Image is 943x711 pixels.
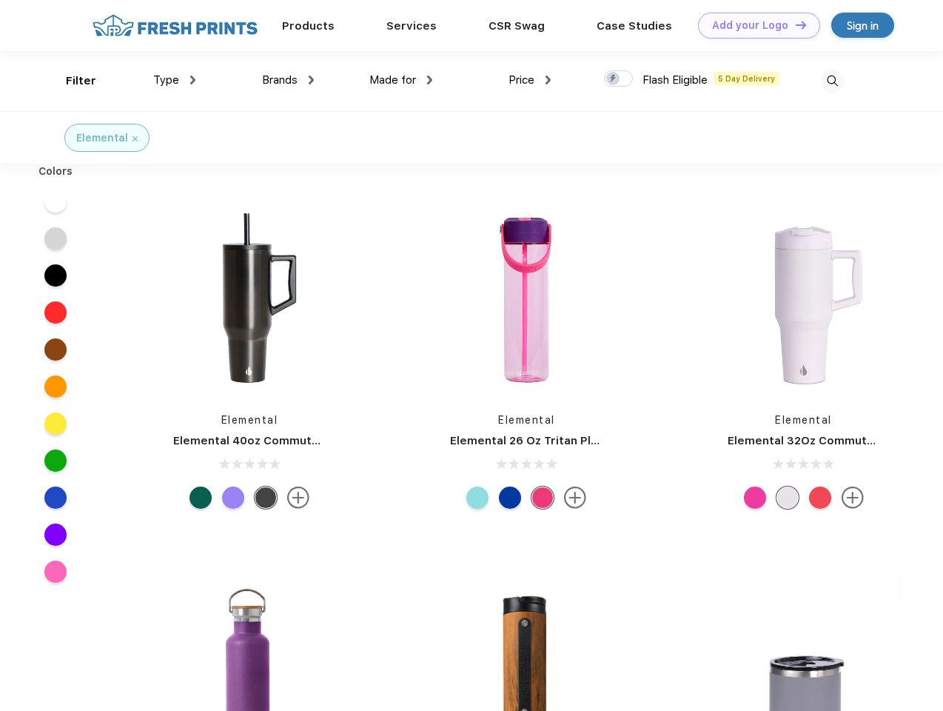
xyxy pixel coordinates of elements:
[564,487,586,509] img: more.svg
[796,21,806,29] img: DT
[222,487,244,509] div: Iridescent
[714,72,779,85] span: 5 Day Delivery
[842,487,864,509] img: more.svg
[153,73,179,87] span: Type
[712,19,788,32] div: Add your Logo
[466,487,489,509] div: Berry breeze
[262,73,298,87] span: Brands
[151,201,348,398] img: func=resize&h=266
[427,76,432,84] img: dropdown.png
[509,73,534,87] span: Price
[132,136,138,141] img: filter_cancel.svg
[728,434,929,447] a: Elemental 32Oz Commuter Tumbler
[88,13,262,39] img: fo%20logo%202.webp
[775,414,832,426] a: Elemental
[282,19,335,33] a: Products
[190,76,195,84] img: dropdown.png
[744,487,766,509] div: Hot Pink
[831,13,894,38] a: Sign in
[428,201,625,398] img: func=resize&h=266
[499,487,521,509] div: Aqua Waves
[287,487,309,509] img: more.svg
[531,487,554,509] div: Berries Blast
[820,69,845,93] img: desktop_search.svg
[221,414,278,426] a: Elemental
[489,19,545,33] a: CSR Swag
[450,434,695,447] a: Elemental 26 Oz Tritan Plastic Water Bottle
[309,76,314,84] img: dropdown.png
[847,17,879,34] div: Sign in
[255,487,277,509] div: Gunmetal
[66,73,96,90] div: Filter
[189,487,212,509] div: Forest Green
[809,487,831,509] div: Red
[27,164,84,179] div: Colors
[776,487,799,509] div: Matte White
[498,414,555,426] a: Elemental
[386,19,437,33] a: Services
[369,73,416,87] span: Made for
[705,201,902,398] img: func=resize&h=266
[546,76,551,84] img: dropdown.png
[76,130,128,146] div: Elemental
[642,73,708,87] span: Flash Eligible
[173,434,374,447] a: Elemental 40oz Commuter Tumbler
